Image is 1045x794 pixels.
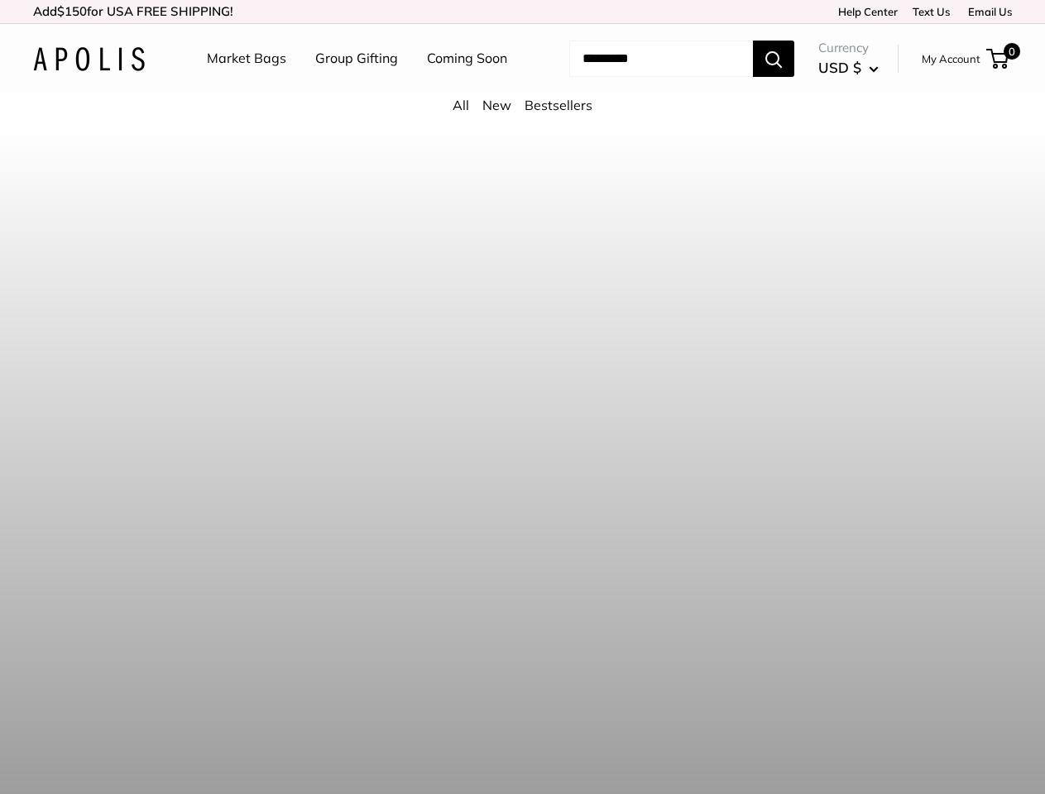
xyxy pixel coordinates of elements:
[922,49,980,69] a: My Account
[832,5,898,18] a: Help Center
[427,46,507,71] a: Coming Soon
[33,47,145,71] img: Apolis
[453,97,469,113] a: All
[988,49,1009,69] a: 0
[482,97,511,113] a: New
[818,36,879,60] span: Currency
[315,46,398,71] a: Group Gifting
[818,55,879,81] button: USD $
[962,5,1012,18] a: Email Us
[569,41,753,77] input: Search...
[913,5,950,18] a: Text Us
[818,59,861,76] span: USD $
[207,46,286,71] a: Market Bags
[525,97,592,113] a: Bestsellers
[57,3,87,19] span: $150
[753,41,794,77] button: Search
[1004,43,1020,60] span: 0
